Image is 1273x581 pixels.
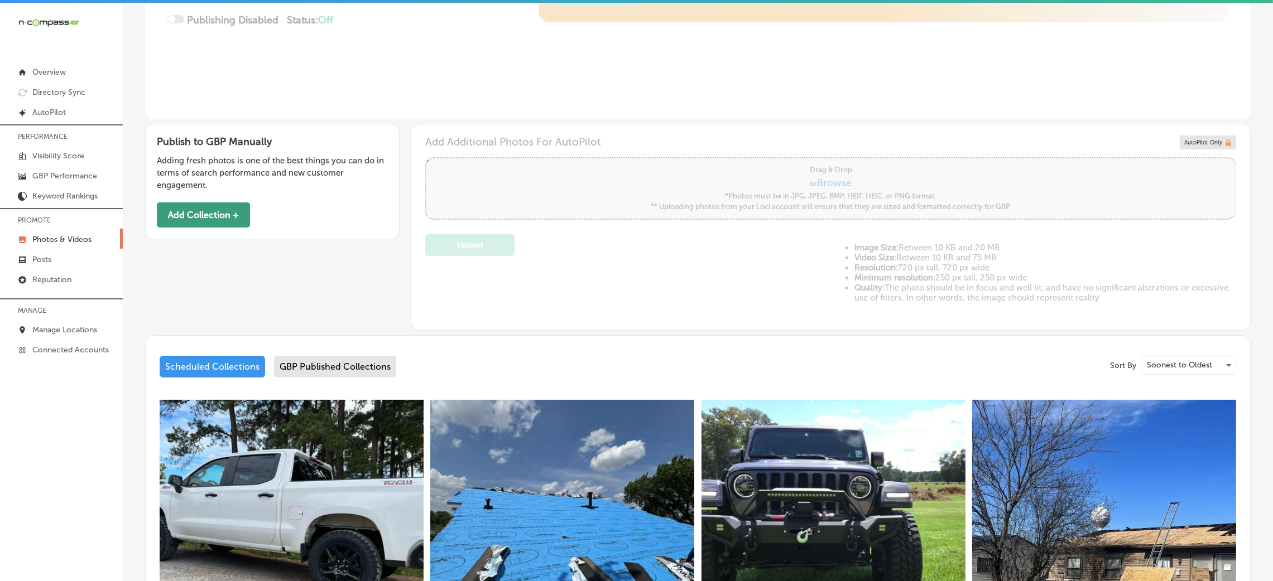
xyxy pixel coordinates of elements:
p: Overview [32,67,66,77]
p: Keyword Rankings [32,191,98,201]
p: Sort By [1110,361,1136,370]
p: Directory Sync [32,88,85,97]
p: Connected Accounts [32,345,109,355]
p: Manage Locations [32,325,97,335]
p: Visibility Score [32,151,84,161]
p: Posts [32,255,51,264]
div: Soonest to Oldest [1142,356,1236,374]
p: Reputation [32,275,71,284]
button: Add Collection + [157,202,250,227]
div: Scheduled Collections [160,356,265,377]
p: Adding fresh photos is one of the best things you can do in terms of search performance and new c... [157,154,388,191]
p: Soonest to Oldest [1147,360,1212,370]
p: AutoPilot [32,108,66,117]
div: GBP Published Collections [274,356,396,377]
h3: Publish to GBP Manually [157,135,388,148]
p: Photos & Videos [32,235,92,244]
p: GBP Performance [32,171,97,181]
img: 660ab0bf-5cc7-4cb8-ba1c-48b5ae0f18e60NCTV_CLogo_TV_Black_-500x88.png [18,17,79,28]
